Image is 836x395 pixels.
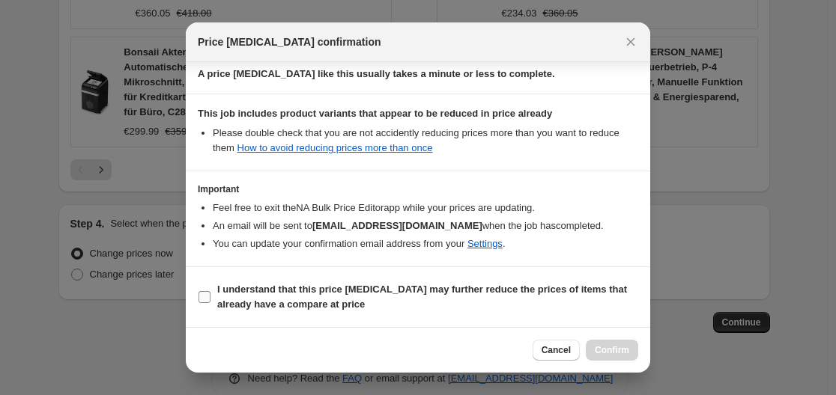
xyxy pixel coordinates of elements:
[198,34,381,49] span: Price [MEDICAL_DATA] confirmation
[213,218,638,233] li: An email will be sent to when the job has completed .
[237,142,433,153] a: How to avoid reducing prices more than once
[213,126,638,156] li: Please double check that you are not accidently reducing prices more than you want to reduce them
[213,200,638,215] li: Feel free to exit the NA Bulk Price Editor app while your prices are updating.
[198,108,552,119] b: This job includes product variants that appear to be reduced in price already
[217,284,627,310] b: I understand that this price [MEDICAL_DATA] may further reduce the prices of items that already h...
[620,31,641,52] button: Close
[467,238,503,249] a: Settings
[198,183,638,195] h3: Important
[542,344,571,356] span: Cancel
[213,236,638,251] li: You can update your confirmation email address from your .
[533,340,580,361] button: Cancel
[198,68,555,79] b: A price [MEDICAL_DATA] like this usually takes a minute or less to complete.
[312,220,482,231] b: [EMAIL_ADDRESS][DOMAIN_NAME]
